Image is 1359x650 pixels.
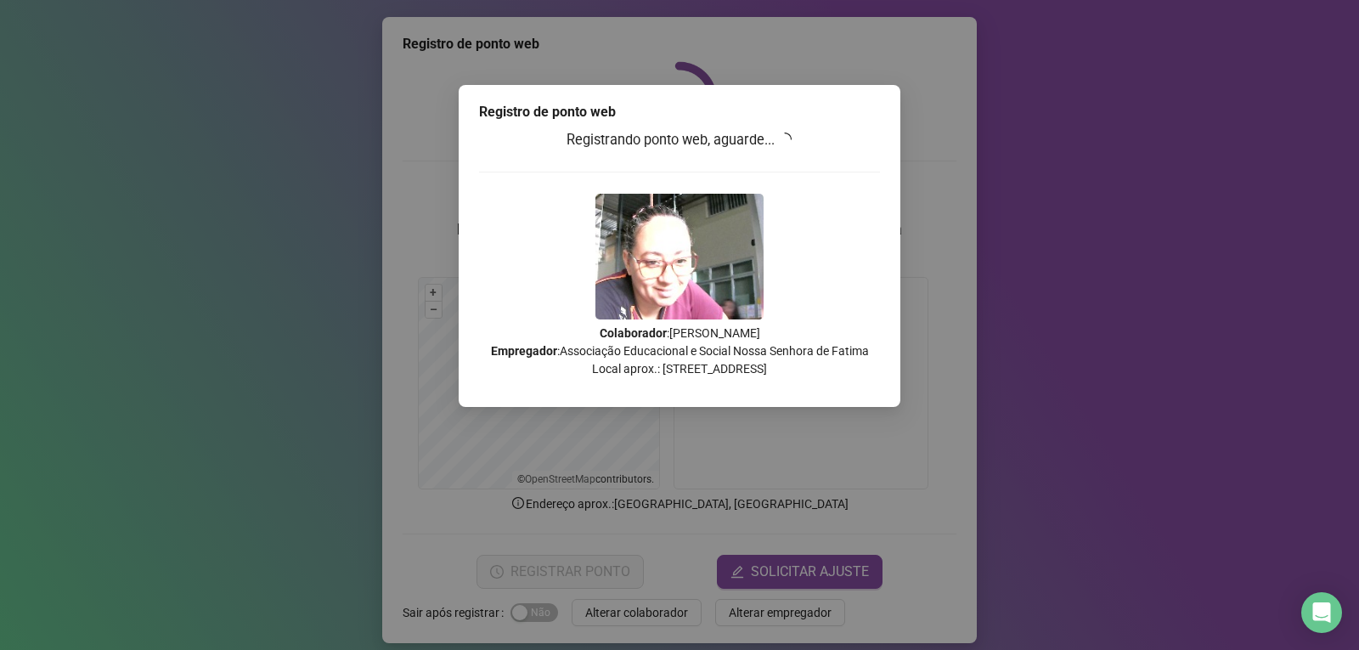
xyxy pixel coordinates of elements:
strong: Colaborador [600,326,667,340]
h3: Registrando ponto web, aguarde... [479,129,880,151]
strong: Empregador [491,344,557,358]
div: Registro de ponto web [479,102,880,122]
img: 9k= [595,194,764,319]
span: loading [778,133,792,146]
p: : [PERSON_NAME] : Associação Educacional e Social Nossa Senhora de Fatima Local aprox.: [STREET_A... [479,325,880,378]
div: Open Intercom Messenger [1301,592,1342,633]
